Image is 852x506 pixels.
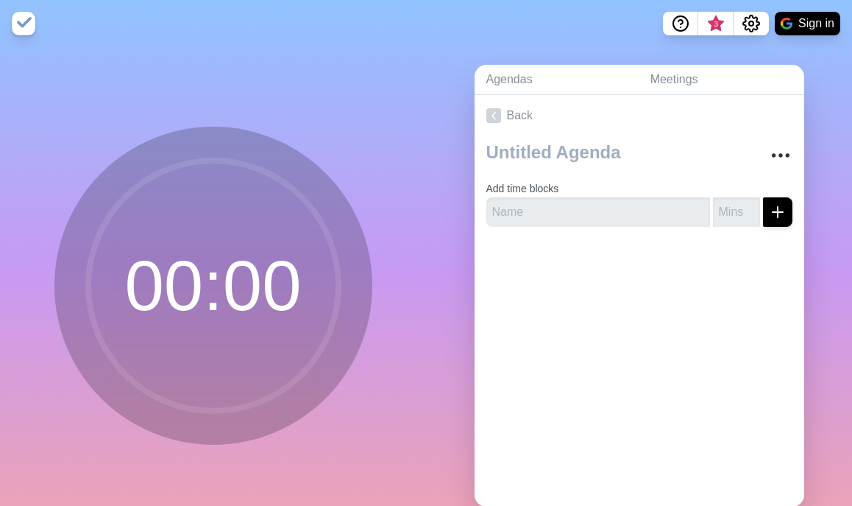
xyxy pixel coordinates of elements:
[775,12,840,35] button: Sign in
[639,65,804,95] a: Meetings
[713,197,760,227] input: Mins
[486,197,710,227] input: Name
[475,95,804,136] a: Back
[781,18,792,29] img: google logo
[663,12,698,35] button: Help
[766,141,795,170] button: More
[734,12,769,35] button: Settings
[710,18,722,30] span: 3
[486,183,559,194] label: Add time blocks
[475,65,639,95] a: Agendas
[12,12,35,35] img: timeblocks logo
[698,12,734,35] button: What’s new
